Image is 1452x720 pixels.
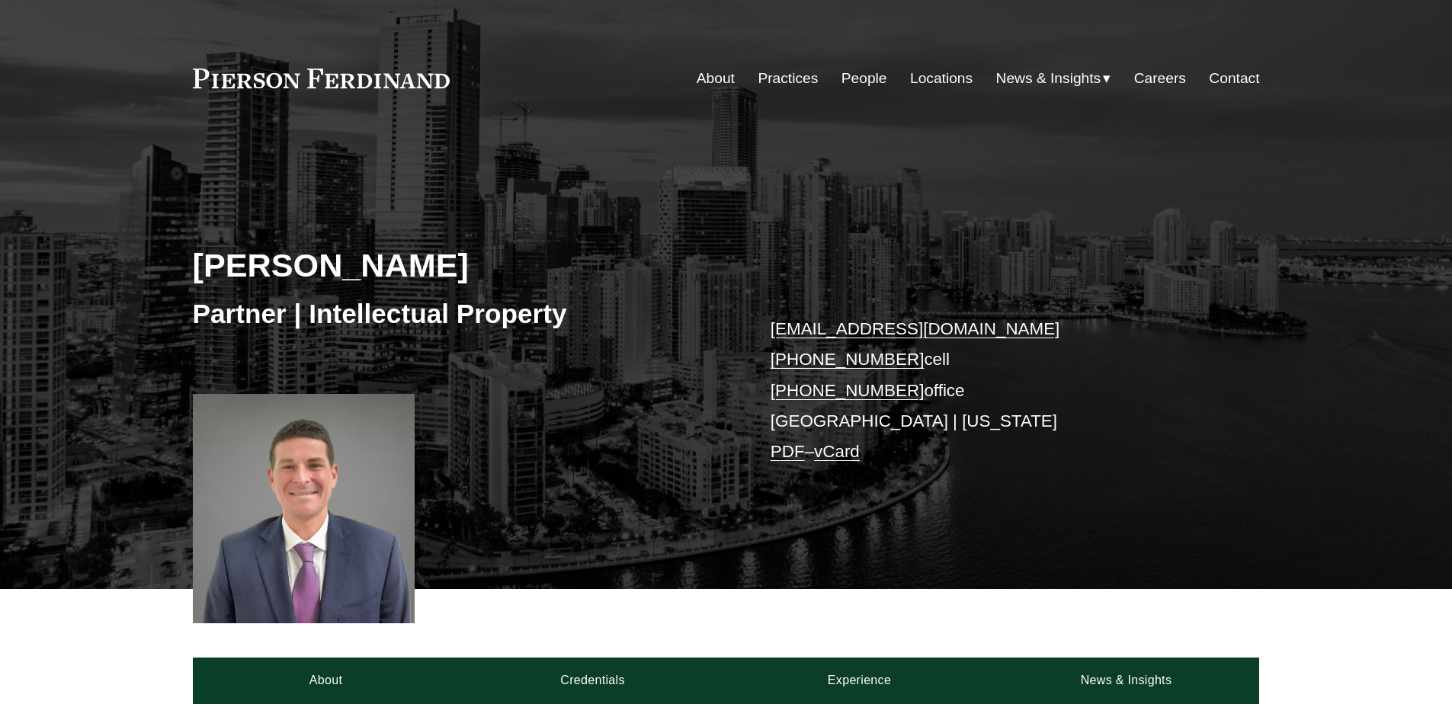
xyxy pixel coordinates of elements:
a: [PHONE_NUMBER] [771,381,925,400]
a: [PHONE_NUMBER] [771,350,925,369]
a: Credentials [460,658,726,703]
a: vCard [814,442,860,461]
a: PDF [771,442,805,461]
a: Experience [726,658,993,703]
a: About [697,64,735,93]
a: Practices [758,64,818,93]
p: cell office [GEOGRAPHIC_DATA] | [US_STATE] – [771,314,1215,468]
a: Contact [1209,64,1259,93]
a: [EMAIL_ADDRESS][DOMAIN_NAME] [771,319,1059,338]
a: Careers [1134,64,1186,93]
a: People [841,64,887,93]
h3: Partner | Intellectual Property [193,297,726,331]
h2: [PERSON_NAME] [193,245,726,285]
a: folder dropdown [996,64,1111,93]
span: News & Insights [996,66,1101,92]
a: News & Insights [992,658,1259,703]
a: About [193,658,460,703]
a: Locations [910,64,973,93]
